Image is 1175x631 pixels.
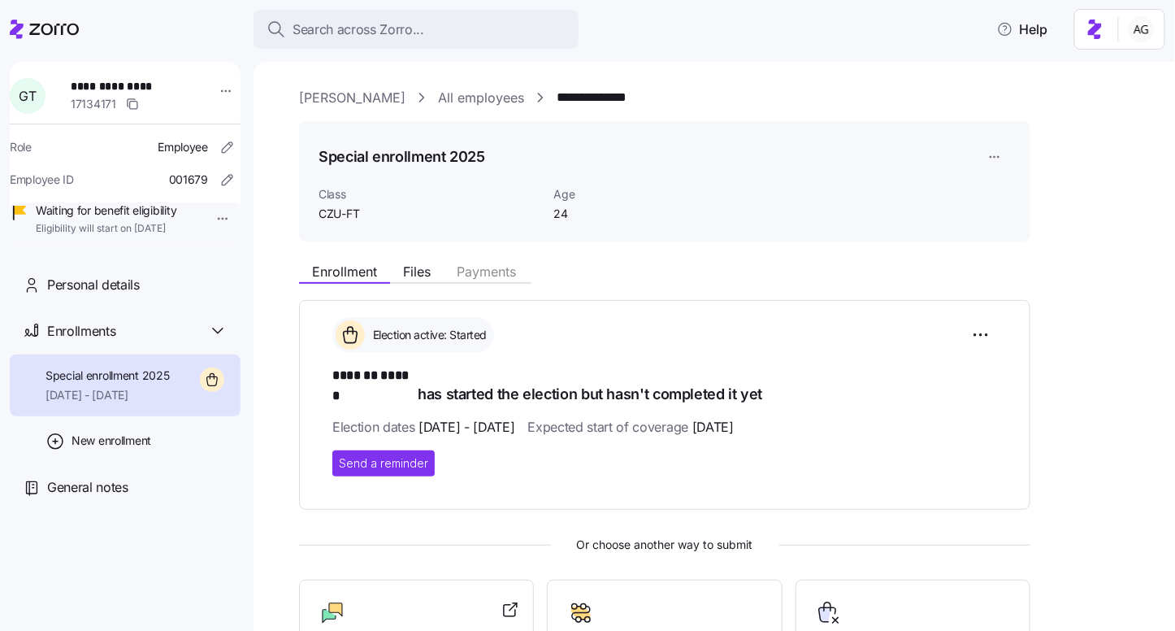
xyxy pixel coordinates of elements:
[527,417,733,437] span: Expected start of coverage
[10,139,32,155] span: Role
[368,327,487,343] span: Election active: Started
[71,96,116,112] span: 17134171
[299,536,1030,554] span: Or choose another way to submit
[47,275,140,295] span: Personal details
[332,417,514,437] span: Election dates
[457,265,516,278] span: Payments
[332,366,997,404] h1: has started the election but hasn't completed it yet
[254,10,579,49] button: Search across Zorro...
[72,433,151,449] span: New enrollment
[339,455,428,472] span: Send a reminder
[553,186,717,202] span: Age
[47,477,128,498] span: General notes
[438,88,524,108] a: All employees
[418,417,514,437] span: [DATE] - [DATE]
[46,368,170,384] span: Special enrollment 2025
[332,450,435,477] button: Send a reminder
[10,172,74,188] span: Employee ID
[299,88,405,108] a: [PERSON_NAME]
[1129,16,1155,42] img: 5fc55c57e0610270ad857448bea2f2d5
[158,139,208,155] span: Employee
[403,265,431,278] span: Files
[692,417,734,437] span: [DATE]
[36,202,176,219] span: Waiting for benefit eligibility
[553,206,717,222] span: 24
[19,89,36,102] span: G T
[312,265,377,278] span: Enrollment
[319,186,540,202] span: Class
[293,20,424,40] span: Search across Zorro...
[46,387,170,403] span: [DATE] - [DATE]
[319,146,485,167] h1: Special enrollment 2025
[36,222,176,236] span: Eligibility will start on [DATE]
[169,172,208,188] span: 001679
[319,206,540,222] span: CZU-FT
[997,20,1048,39] span: Help
[984,13,1061,46] button: Help
[47,321,115,342] span: Enrollments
